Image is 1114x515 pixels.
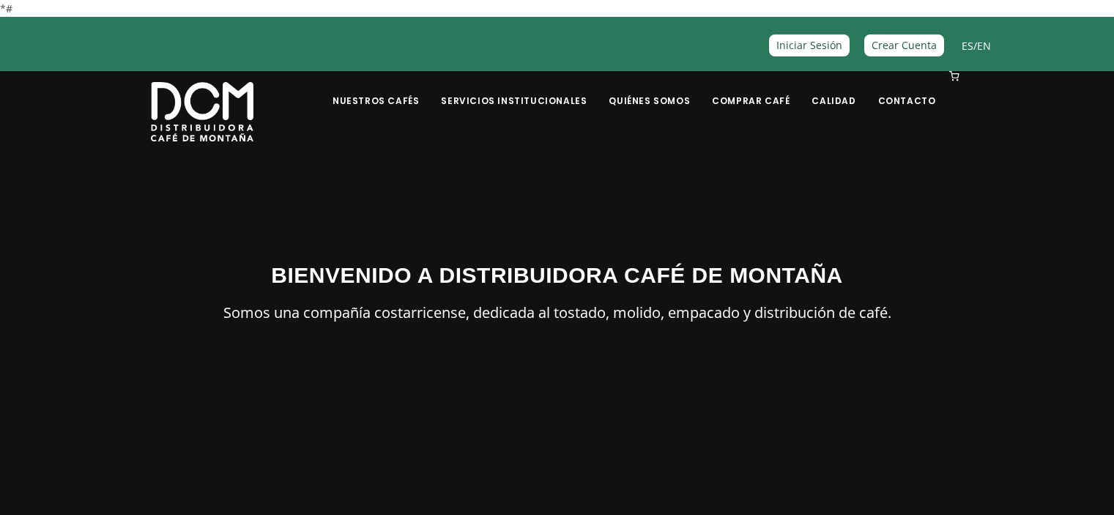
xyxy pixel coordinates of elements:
[151,300,964,325] p: Somos una compañía costarricense, dedicada al tostado, molido, empacado y distribución de café.
[151,259,964,292] h3: BIENVENIDO A DISTRIBUIDORA CAFÉ DE MONTAÑA
[962,37,991,54] span: /
[432,73,595,107] a: Servicios Institucionales
[977,39,991,53] a: EN
[962,39,973,53] a: ES
[864,34,944,56] a: Crear Cuenta
[769,34,850,56] a: Iniciar Sesión
[869,73,945,107] a: Contacto
[803,73,864,107] a: Calidad
[324,73,428,107] a: Nuestros Cafés
[600,73,699,107] a: Quiénes Somos
[703,73,798,107] a: Comprar Café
